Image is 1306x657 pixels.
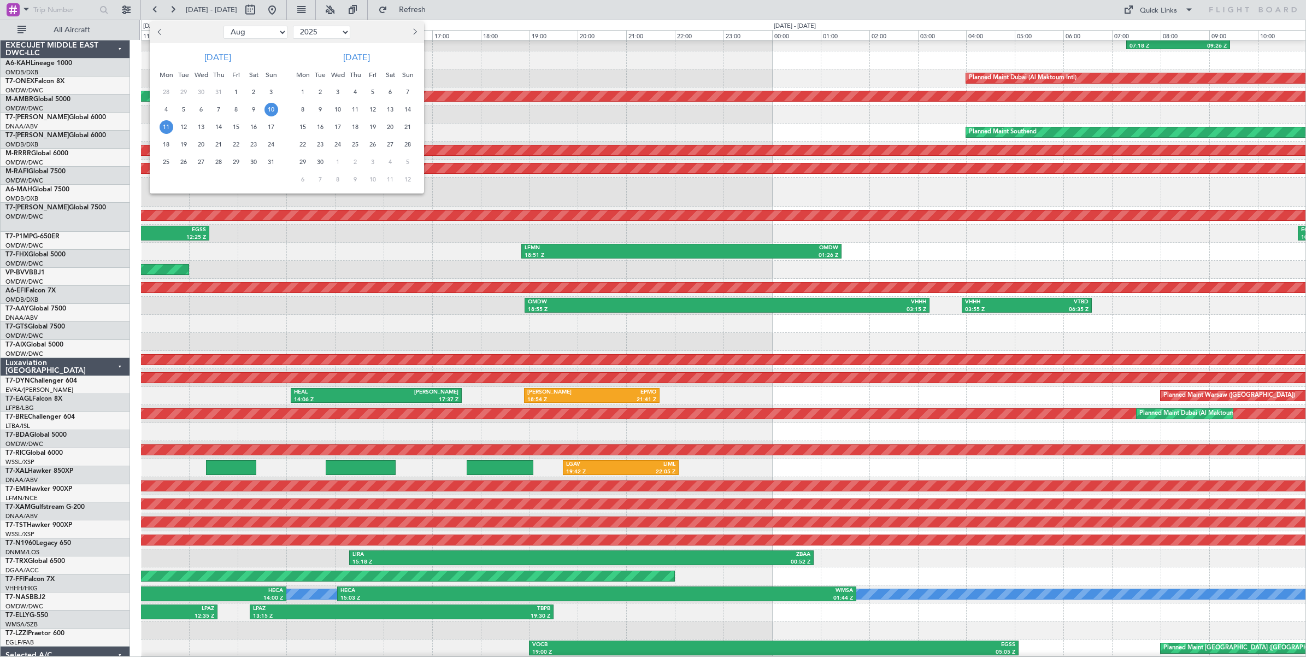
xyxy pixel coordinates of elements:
[381,84,399,101] div: 6-9-2025
[177,85,191,99] span: 29
[364,154,381,171] div: 3-10-2025
[314,103,327,116] span: 9
[399,66,416,84] div: Sun
[346,136,364,154] div: 25-9-2025
[349,173,362,186] span: 9
[346,66,364,84] div: Thu
[331,85,345,99] span: 3
[401,120,415,134] span: 21
[311,84,329,101] div: 2-9-2025
[157,84,175,101] div: 28-7-2025
[331,155,345,169] span: 1
[212,103,226,116] span: 7
[364,171,381,189] div: 10-10-2025
[296,173,310,186] span: 6
[329,84,346,101] div: 3-9-2025
[212,120,226,134] span: 14
[210,154,227,171] div: 28-8-2025
[331,103,345,116] span: 10
[384,103,397,116] span: 13
[349,103,362,116] span: 11
[399,171,416,189] div: 12-10-2025
[366,103,380,116] span: 12
[157,119,175,136] div: 11-8-2025
[311,119,329,136] div: 16-9-2025
[384,138,397,151] span: 27
[349,85,362,99] span: 4
[195,103,208,116] span: 6
[346,84,364,101] div: 4-9-2025
[296,85,310,99] span: 1
[210,101,227,119] div: 7-8-2025
[364,101,381,119] div: 12-9-2025
[175,154,192,171] div: 26-8-2025
[329,171,346,189] div: 8-10-2025
[245,154,262,171] div: 30-8-2025
[401,103,415,116] span: 14
[262,84,280,101] div: 3-8-2025
[247,120,261,134] span: 16
[311,154,329,171] div: 30-9-2025
[329,136,346,154] div: 24-9-2025
[195,138,208,151] span: 20
[296,155,310,169] span: 29
[366,155,380,169] span: 3
[329,119,346,136] div: 17-9-2025
[294,119,311,136] div: 15-9-2025
[366,120,380,134] span: 19
[346,119,364,136] div: 18-9-2025
[245,84,262,101] div: 2-8-2025
[160,85,173,99] span: 28
[364,66,381,84] div: Fri
[264,103,278,116] span: 10
[296,138,310,151] span: 22
[331,138,345,151] span: 24
[364,119,381,136] div: 19-9-2025
[192,101,210,119] div: 6-8-2025
[262,154,280,171] div: 31-8-2025
[262,136,280,154] div: 24-8-2025
[154,24,166,41] button: Previous month
[192,119,210,136] div: 13-8-2025
[399,119,416,136] div: 21-9-2025
[381,136,399,154] div: 27-9-2025
[294,136,311,154] div: 22-9-2025
[245,136,262,154] div: 23-8-2025
[366,138,380,151] span: 26
[294,101,311,119] div: 8-9-2025
[247,85,261,99] span: 2
[245,66,262,84] div: Sat
[160,103,173,116] span: 4
[384,85,397,99] span: 6
[296,120,310,134] span: 15
[212,138,226,151] span: 21
[384,120,397,134] span: 20
[175,119,192,136] div: 12-8-2025
[294,154,311,171] div: 29-9-2025
[349,155,362,169] span: 2
[399,154,416,171] div: 5-10-2025
[192,66,210,84] div: Wed
[175,84,192,101] div: 29-7-2025
[195,85,208,99] span: 30
[160,155,173,169] span: 25
[157,66,175,84] div: Mon
[329,101,346,119] div: 10-9-2025
[399,84,416,101] div: 7-9-2025
[160,120,173,134] span: 11
[247,103,261,116] span: 9
[262,101,280,119] div: 10-8-2025
[346,101,364,119] div: 11-9-2025
[314,173,327,186] span: 7
[264,155,278,169] span: 31
[177,155,191,169] span: 26
[227,119,245,136] div: 15-8-2025
[349,138,362,151] span: 25
[314,120,327,134] span: 16
[401,173,415,186] span: 12
[210,136,227,154] div: 21-8-2025
[177,138,191,151] span: 19
[314,85,327,99] span: 2
[157,154,175,171] div: 25-8-2025
[311,171,329,189] div: 7-10-2025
